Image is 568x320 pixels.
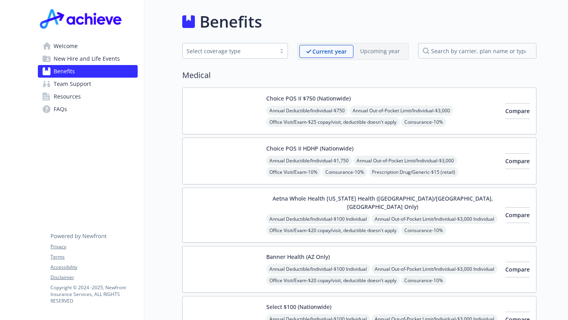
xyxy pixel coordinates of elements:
span: Office Visit/Exam - $20 copay/visit, deductible doesn't apply [266,275,400,285]
button: Banner Health (AZ Only) [266,253,330,261]
a: Terms [50,253,137,260]
span: FAQs [54,103,67,115]
a: Benefits [38,65,138,78]
div: Select coverage type [187,47,272,55]
span: Welcome [54,40,78,52]
span: Compare [505,266,530,273]
img: Aetna Inc carrier logo [189,194,260,236]
span: Coinsurance - 10% [401,225,446,235]
button: Choice POS II HDHP (Nationwide) [266,144,353,153]
span: Office Visit/Exam - $20 copay/visit, deductible doesn't apply [266,225,400,235]
span: Resources [54,90,81,103]
span: Team Support [54,78,91,90]
span: Annual Deductible/Individual - $100 Individual [266,264,370,274]
span: Annual Deductible/Individual - $750 [266,106,348,115]
input: search by carrier, plan name or type [418,43,536,59]
span: Coinsurance - 10% [322,167,367,177]
a: Disclaimer [50,274,137,281]
span: Annual Out-of-Pocket Limit/Individual - $3,000 [349,106,453,115]
button: Compare [505,262,530,277]
img: Aetna Inc carrier logo [189,253,260,286]
span: Compare [505,157,530,165]
span: Upcoming year [353,45,407,58]
span: Office Visit/Exam - $25 copay/visit, deductible doesn't apply [266,117,400,127]
button: Select $100 (Nationwide) [266,303,331,311]
button: Compare [505,103,530,119]
span: Annual Deductible/Individual - $1,750 [266,156,352,166]
p: Copyright © 2024 - 2025 , Newfront Insurance Services, ALL RIGHTS RESERVED [50,284,137,304]
span: Coinsurance - 10% [401,117,446,127]
span: Prescription Drug/Generic - $15 (retail) [369,167,458,177]
span: Benefits [54,65,75,78]
span: Coinsurance - 10% [401,275,446,285]
span: New Hire and Life Events [54,52,120,65]
a: FAQs [38,103,138,115]
p: Upcoming year [360,47,400,55]
h1: Benefits [200,10,262,33]
a: Resources [38,90,138,103]
button: Compare [505,207,530,223]
span: Annual Out-of-Pocket Limit/Individual - $3,000 [353,156,457,166]
span: Annual Deductible/Individual - $100 Individual [266,214,370,224]
button: Compare [505,153,530,169]
a: Privacy [50,243,137,250]
a: Welcome [38,40,138,52]
a: Accessibility [50,264,137,271]
span: Compare [505,107,530,115]
button: Aetna Whole Health [US_STATE] Health ([GEOGRAPHIC_DATA]/[GEOGRAPHIC_DATA], [GEOGRAPHIC_DATA] Only) [266,194,499,211]
a: New Hire and Life Events [38,52,138,65]
span: Office Visit/Exam - 10% [266,167,321,177]
span: Compare [505,211,530,219]
button: Choice POS II $750 (Nationwide) [266,94,351,102]
span: Annual Out-of-Pocket Limit/Individual - $3,000 Individual [372,264,497,274]
img: Aetna Inc carrier logo [189,144,260,178]
span: Annual Out-of-Pocket Limit/Individual - $3,000 Individual [372,214,497,224]
img: Aetna Inc carrier logo [189,94,260,128]
h2: Medical [182,69,536,81]
a: Team Support [38,78,138,90]
p: Current year [312,47,347,56]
